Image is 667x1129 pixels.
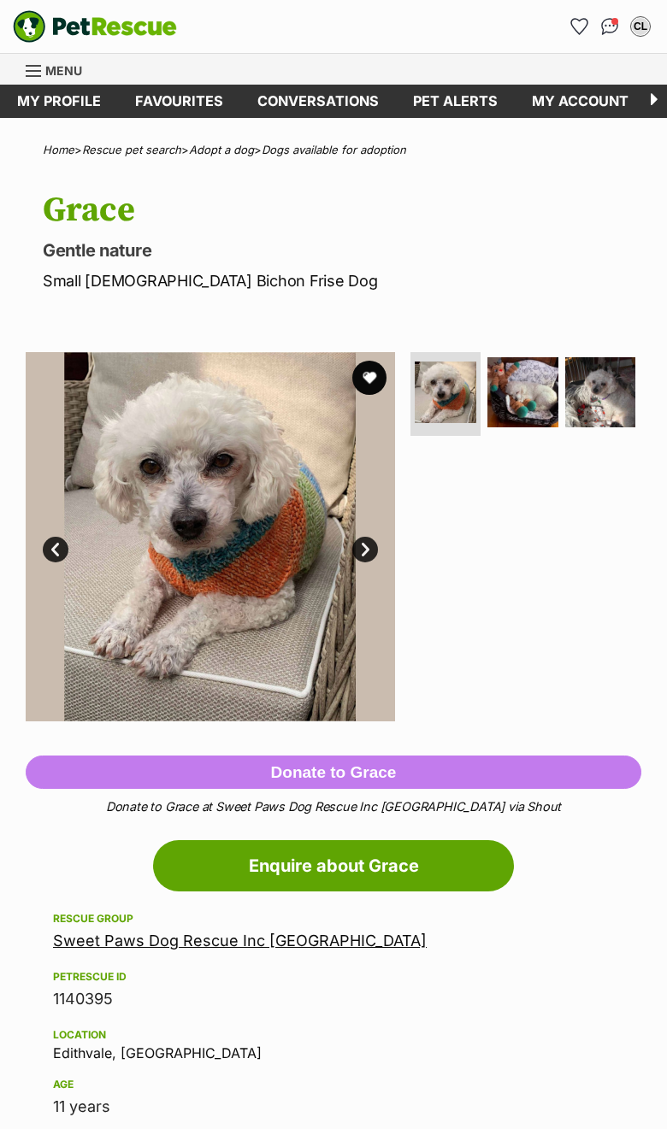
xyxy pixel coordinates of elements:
div: PetRescue ID [53,970,614,984]
div: Age [53,1078,614,1091]
a: conversations [240,85,396,118]
a: Dogs available for adoption [262,143,406,156]
a: Sweet Paws Dog Rescue Inc [GEOGRAPHIC_DATA] [53,932,427,950]
a: Conversations [596,13,623,40]
div: Location [53,1028,614,1042]
span: Menu [45,63,82,78]
img: Photo of Grace [565,357,635,427]
p: Gentle nature [43,238,641,262]
a: Favourites [118,85,240,118]
a: Menu [26,54,94,85]
div: 1140395 [53,987,614,1011]
div: CL [632,18,649,35]
a: Next [352,537,378,562]
div: Edithvale, [GEOGRAPHIC_DATA] [53,1025,614,1061]
div: Rescue group [53,912,614,926]
img: Photo of Grace [26,352,395,721]
a: Adopt a dog [189,143,254,156]
a: PetRescue [13,10,177,43]
a: My account [515,85,646,118]
button: Donate to Grace [26,756,641,790]
p: Donate to Grace at Sweet Paws Dog Rescue Inc [GEOGRAPHIC_DATA] via Shout [26,797,641,816]
img: Photo of Grace [415,362,476,423]
img: chat-41dd97257d64d25036548639549fe6c8038ab92f7586957e7f3b1b290dea8141.svg [601,18,619,35]
ul: Account quick links [565,13,654,40]
p: Small [DEMOGRAPHIC_DATA] Bichon Frise Dog [43,269,641,292]
button: My account [627,13,654,40]
a: Favourites [565,13,593,40]
a: Pet alerts [396,85,515,118]
img: Photo of Grace [487,357,558,427]
a: Prev [43,537,68,562]
img: logo-e224e6f780fb5917bec1dbf3a21bbac754714ae5b6737aabdf751b685950b380.svg [13,10,177,43]
a: Rescue pet search [82,143,181,156]
a: Home [43,143,74,156]
h1: Grace [43,191,641,230]
a: Enquire about Grace [153,840,514,891]
button: favourite [352,361,387,395]
div: 11 years [53,1095,614,1119]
